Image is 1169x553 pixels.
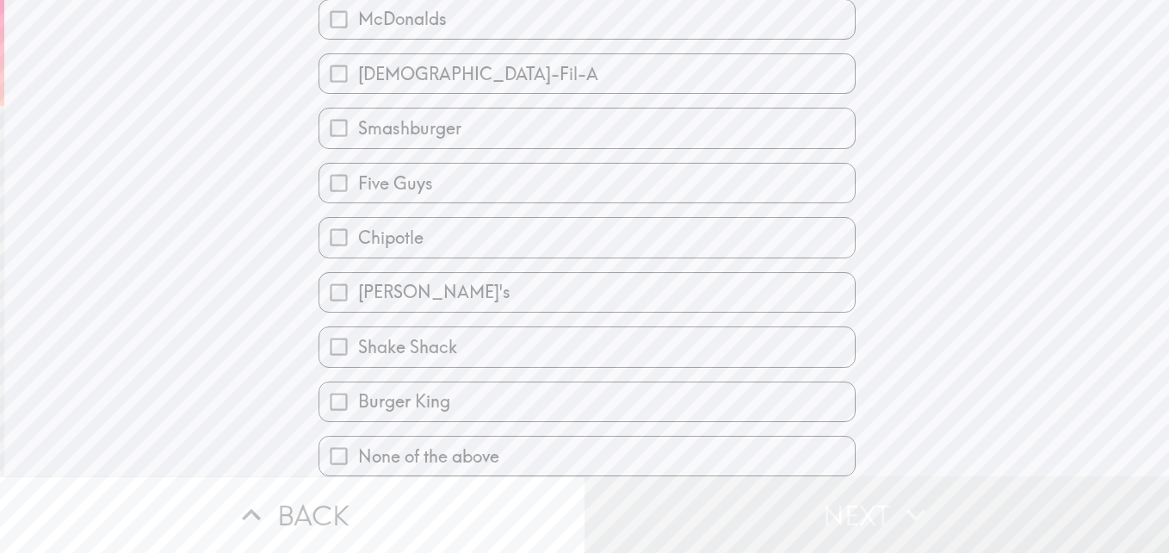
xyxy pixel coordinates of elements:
[358,444,499,469] span: None of the above
[358,171,433,196] span: Five Guys
[358,280,510,304] span: [PERSON_NAME]'s
[358,62,598,86] span: [DEMOGRAPHIC_DATA]-Fil-A
[319,273,855,312] button: [PERSON_NAME]'s
[319,437,855,475] button: None of the above
[319,327,855,366] button: Shake Shack
[319,109,855,147] button: Smashburger
[358,7,447,31] span: McDonalds
[358,335,457,359] span: Shake Shack
[319,218,855,257] button: Chipotle
[358,116,461,140] span: Smashburger
[319,54,855,93] button: [DEMOGRAPHIC_DATA]-Fil-A
[319,164,855,202] button: Five Guys
[358,226,424,250] span: Chipotle
[584,476,1169,553] button: Next
[358,389,450,413] span: Burger King
[319,382,855,421] button: Burger King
